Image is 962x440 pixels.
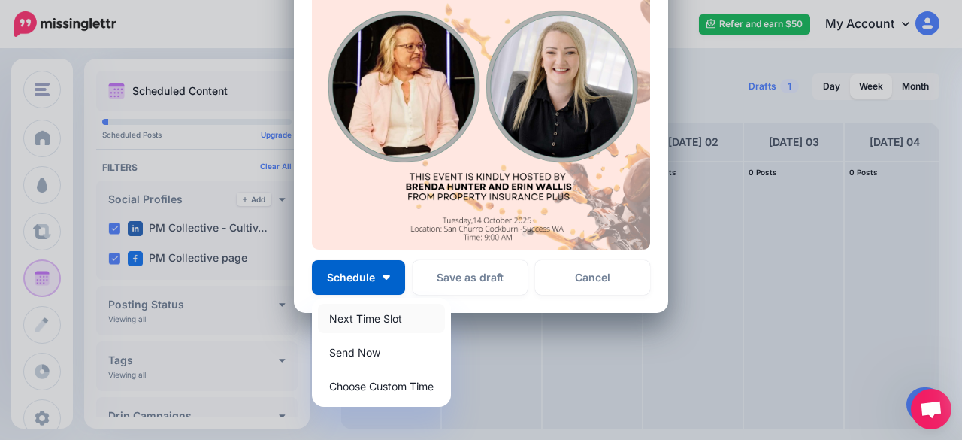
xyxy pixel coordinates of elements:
button: Save as draft [413,260,528,295]
a: Cancel [535,260,650,295]
a: Send Now [318,338,445,367]
img: arrow-down-white.png [383,275,390,280]
span: Schedule [327,272,375,283]
a: Next Time Slot [318,304,445,333]
div: Schedule [312,298,451,407]
a: Choose Custom Time [318,372,445,401]
button: Schedule [312,260,405,295]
